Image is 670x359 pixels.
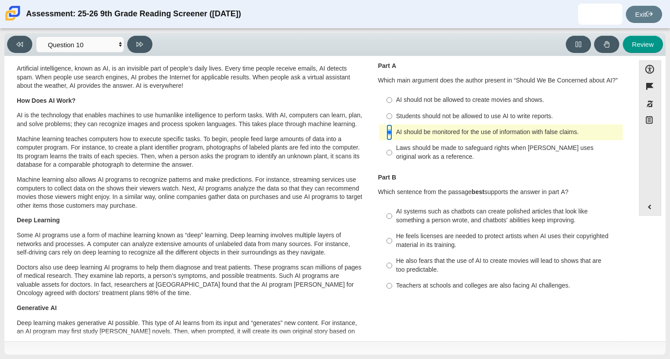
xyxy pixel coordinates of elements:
[378,76,624,85] p: Which main argument does the author present in “Should We Be Concerned about AI?”
[378,62,396,70] b: Part A
[17,176,363,210] p: Machine learning also allows AI programs to recognize patterns and make predictions. For instance...
[4,4,22,22] img: Carmen School of Science & Technology
[17,231,363,257] p: Some AI programs use a form of machine learning known as “deep” learning. Deep learning involves ...
[639,60,661,78] button: Open Accessibility Menu
[639,112,661,131] button: Notepad
[594,36,619,53] button: Raise Your Hand
[639,95,661,112] button: Toggle response masking
[593,7,607,21] img: guadalupe.solisflo.KQKtoX
[639,78,661,95] button: Flag item
[396,257,619,274] div: He also fears that the use of AI to create movies will lead to shows that are too predictable.
[17,135,363,169] p: Machine learning teaches computers how to execute specific tasks. To begin, people feed large amo...
[26,4,241,25] div: Assessment: 25-26 9th Grade Reading Screener ([DATE])
[472,188,485,196] b: best
[640,198,661,215] button: Expand menu. Displays the button labels.
[17,64,363,90] p: Artificial intelligence, known as AI, is an invisible part of people’s daily lives. Every time pe...
[396,207,619,224] div: AI systems such as chatbots can create polished articles that look like something a person wrote,...
[626,6,662,23] a: Exit
[17,304,57,312] b: Generative AI
[396,112,619,121] div: Students should not be allowed to use AI to write reports.
[17,111,363,128] p: AI is the technology that enables machines to use humanlike intelligence to perform tasks. With A...
[396,128,619,137] div: AI should be monitored for the use of information with false claims.
[4,16,22,24] a: Carmen School of Science & Technology
[396,96,619,105] div: AI should not be allowed to create movies and shows.
[378,188,624,197] p: Which sentence from the passage supports the answer in part A?
[17,216,60,224] b: Deep Learning
[623,36,663,53] button: Review
[396,144,619,161] div: Laws should be made to safeguard rights when [PERSON_NAME] uses original work as a reference.
[396,232,619,249] div: He feels licenses are needed to protect artists when AI uses their copyrighted material in its tr...
[9,60,630,338] div: Assessment items
[17,263,363,298] p: Doctors also use deep learning AI programs to help them diagnose and treat patients. These progra...
[378,173,396,181] b: Part B
[396,281,619,290] div: Teachers at schools and colleges are also facing AI challenges.
[17,97,76,105] b: How Does AI Work?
